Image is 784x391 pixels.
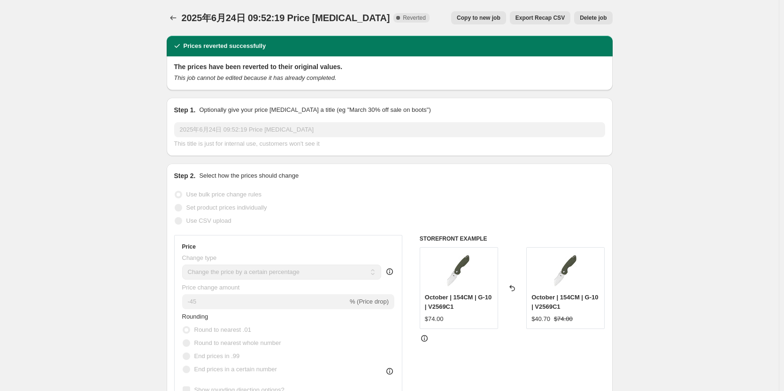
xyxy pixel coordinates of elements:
[182,284,240,291] span: Price change amount
[174,105,196,115] h2: Step 1.
[184,41,266,51] h2: Prices reverted successfully
[167,11,180,24] button: Price change jobs
[457,14,500,22] span: Copy to new job
[554,314,573,324] strike: $74.00
[194,326,251,333] span: Round to nearest .01
[531,314,550,324] div: $40.70
[510,11,570,24] button: Export Recap CSV
[440,252,477,290] img: V2569C1_1_80x.jpg
[174,122,605,137] input: 30% off holiday sale
[403,14,426,22] span: Reverted
[420,235,605,242] h6: STOREFRONT EXAMPLE
[174,140,320,147] span: This title is just for internal use, customers won't see it
[451,11,506,24] button: Copy to new job
[425,294,492,310] span: October | 154CM | G-10 | V2569C1
[547,252,584,290] img: V2569C1_1_80x.jpg
[182,254,217,261] span: Change type
[350,298,389,305] span: % (Price drop)
[385,267,394,276] div: help
[194,366,277,373] span: End prices in a certain number
[425,314,444,324] div: $74.00
[186,217,231,224] span: Use CSV upload
[574,11,612,24] button: Delete job
[199,171,299,180] p: Select how the prices should change
[580,14,607,22] span: Delete job
[531,294,598,310] span: October | 154CM | G-10 | V2569C1
[174,171,196,180] h2: Step 2.
[174,62,605,71] h2: The prices have been reverted to their original values.
[186,204,267,211] span: Set product prices individually
[182,13,390,23] span: 2025年6月24日 09:52:19 Price [MEDICAL_DATA]
[186,191,261,198] span: Use bulk price change rules
[194,352,240,360] span: End prices in .99
[199,105,430,115] p: Optionally give your price [MEDICAL_DATA] a title (eg "March 30% off sale on boots")
[182,243,196,250] h3: Price
[174,74,337,81] i: This job cannot be edited because it has already completed.
[182,313,208,320] span: Rounding
[515,14,565,22] span: Export Recap CSV
[194,339,281,346] span: Round to nearest whole number
[182,294,348,309] input: -15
